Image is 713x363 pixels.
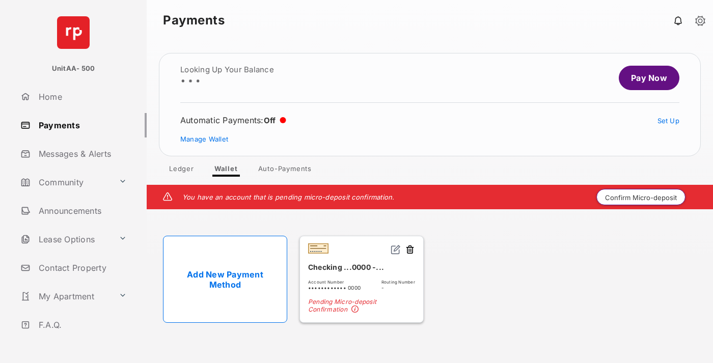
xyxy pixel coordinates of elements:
[206,164,246,177] a: Wallet
[16,85,147,109] a: Home
[16,142,147,166] a: Messages & Alerts
[16,170,115,194] a: Community
[381,285,415,291] span: -
[16,313,147,337] a: F.A.Q.
[596,189,685,205] button: Confirm Micro-deposit
[308,298,415,314] span: Pending Micro-deposit Confirmation
[180,66,274,74] h2: Looking up your balance
[308,259,415,275] div: Checking ...0000 -...
[381,280,415,285] span: Routing Number
[180,135,228,143] a: Manage Wallet
[57,16,90,49] img: svg+xml;base64,PHN2ZyB4bWxucz0iaHR0cDovL3d3dy53My5vcmcvMjAwMC9zdmciIHdpZHRoPSI2NCIgaGVpZ2h0PSI2NC...
[308,285,361,291] span: •••••••••••• 0000
[16,227,115,252] a: Lease Options
[16,256,147,280] a: Contact Property
[391,244,401,255] img: svg+xml;base64,PHN2ZyB2aWV3Qm94PSIwIDAgMjQgMjQiIHdpZHRoPSIxNiIgaGVpZ2h0PSIxNiIgZmlsbD0ibm9uZSIgeG...
[163,236,287,323] a: Add New Payment Method
[182,193,395,201] em: You have an account that is pending micro-deposit confirmation.
[657,117,680,125] a: Set Up
[180,115,286,125] div: Automatic Payments :
[161,164,202,177] a: Ledger
[308,280,361,285] span: Account Number
[52,64,95,74] p: UnitAA- 500
[16,284,115,309] a: My Apartment
[264,116,276,125] span: Off
[16,113,147,137] a: Payments
[16,199,147,223] a: Announcements
[250,164,320,177] a: Auto-Payments
[163,14,225,26] strong: Payments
